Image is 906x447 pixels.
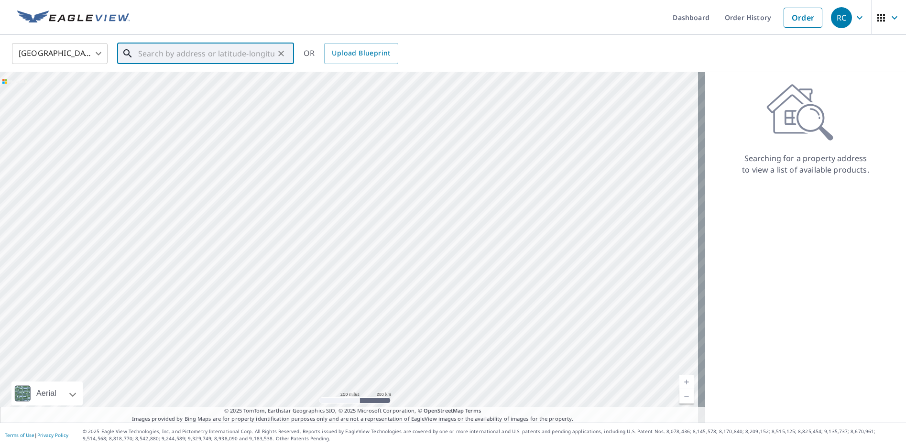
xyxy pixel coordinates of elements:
[83,428,901,442] p: © 2025 Eagle View Technologies, Inc. and Pictometry International Corp. All Rights Reserved. Repo...
[11,382,83,405] div: Aerial
[742,153,870,175] p: Searching for a property address to view a list of available products.
[332,47,390,59] span: Upload Blueprint
[831,7,852,28] div: RC
[465,407,481,414] a: Terms
[679,389,694,403] a: Current Level 5, Zoom Out
[304,43,398,64] div: OR
[138,40,274,67] input: Search by address or latitude-longitude
[12,40,108,67] div: [GEOGRAPHIC_DATA]
[17,11,130,25] img: EV Logo
[33,382,59,405] div: Aerial
[5,432,68,438] p: |
[5,432,34,438] a: Terms of Use
[37,432,68,438] a: Privacy Policy
[784,8,822,28] a: Order
[424,407,464,414] a: OpenStreetMap
[324,43,398,64] a: Upload Blueprint
[224,407,481,415] span: © 2025 TomTom, Earthstar Geographics SIO, © 2025 Microsoft Corporation, ©
[679,375,694,389] a: Current Level 5, Zoom In
[274,47,288,60] button: Clear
